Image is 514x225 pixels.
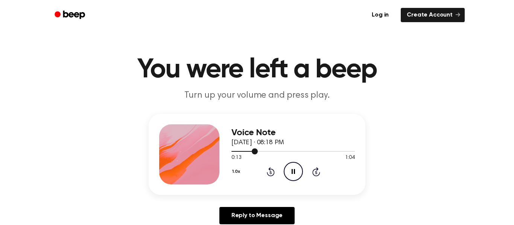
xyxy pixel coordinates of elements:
a: Beep [49,8,92,23]
a: Log in [364,6,396,24]
a: Create Account [401,8,465,22]
p: Turn up your volume and press play. [113,89,401,102]
h3: Voice Note [231,128,355,138]
h1: You were left a beep [64,56,450,83]
span: [DATE] · 08:18 PM [231,139,284,146]
a: Reply to Message [219,207,295,224]
span: 0:13 [231,154,241,162]
span: 1:04 [345,154,355,162]
button: 1.0x [231,165,243,178]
